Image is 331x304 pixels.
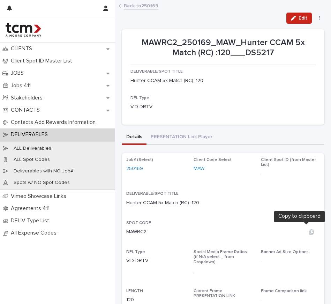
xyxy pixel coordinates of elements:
[126,192,179,196] span: DELIVERABLE/SPOT TITLE
[8,180,75,186] p: Spots w/ NO Spot Codes
[126,165,143,172] a: 250169
[8,217,55,224] p: DELIV Type List
[130,96,149,100] span: DEL Type
[8,95,48,101] p: Stakeholders
[124,1,158,9] a: Back to250169
[130,69,183,74] span: DELIVERABLE/SPOT TITLE
[130,77,223,84] p: Hunter CCAM 5x Match (RC) :120
[126,257,185,265] p: VID-DRTV
[8,131,53,138] p: DELIVERABLES
[261,289,307,293] span: Frame Comparison link
[8,157,55,163] p: ALL Spot Codes
[194,165,204,172] a: MAW
[146,130,217,145] button: PRESENTATION Link Player
[8,45,38,52] p: CLIENTS
[8,193,72,200] p: Vimeo Showcase Links
[8,107,45,113] p: CONTACTS
[261,158,316,167] span: Client Spot ID (from Master List)
[8,82,36,89] p: Jobs 411
[8,146,57,151] p: ALL Deliverables
[194,158,232,162] span: Client Code Select
[8,119,101,126] p: Contacts Add Rewards Information
[194,250,248,264] span: Social Media Frame Ratios: (if N/A select _ from Dropdown)
[122,130,146,145] button: Details
[8,58,78,64] p: Client Spot ID Master List
[126,289,143,293] span: LENGTH
[126,199,199,207] p: Hunter CCAM 5x Match (RC) :120
[130,38,316,58] p: MAWRC2_250169_MAW_Hunter CCAM 5x Match (RC) :120___DS5217
[261,257,320,265] p: -
[8,230,62,236] p: All Expense Codes
[8,70,29,76] p: JOBS
[194,267,253,275] p: -
[6,23,41,37] img: 4hMmSqQkux38exxPVZHQ
[194,289,235,298] span: Current Frame PRESENTATION LINK
[126,158,153,162] span: Job# (Select)
[130,103,223,111] p: VID-DRTV
[261,296,320,304] p: -
[126,228,146,236] p: MAWRC2
[8,168,79,174] p: Deliverables with NO Job#
[126,296,185,304] p: 120
[126,250,145,254] span: DEL Type
[286,13,312,24] button: Edit
[261,170,320,178] p: -
[8,205,55,212] p: Agreements 411
[126,221,151,225] span: SPOT CODE
[261,250,310,254] span: Banner Ad Size Options:
[299,16,307,21] span: Edit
